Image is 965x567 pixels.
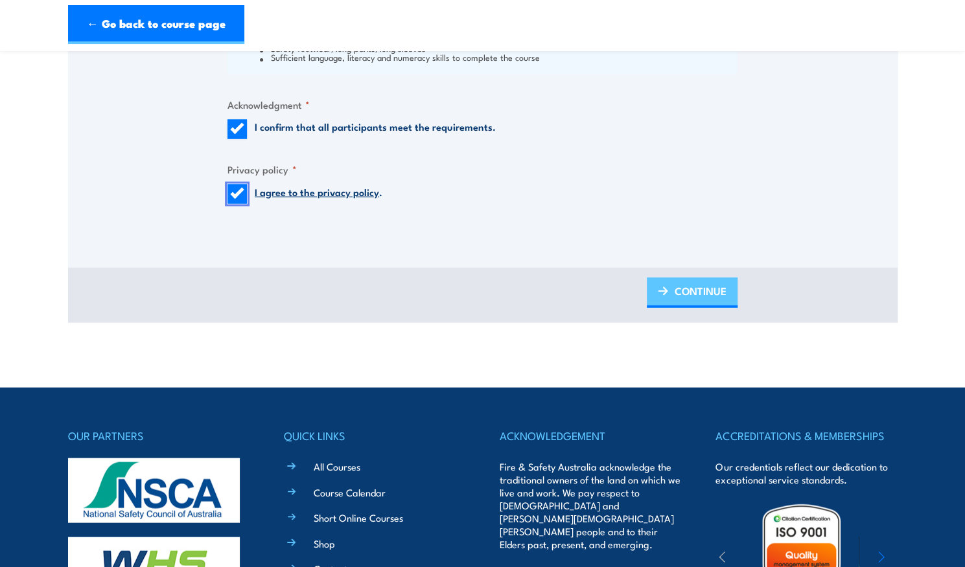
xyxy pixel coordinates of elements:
[314,510,403,524] a: Short Online Courses
[314,536,335,550] a: Shop
[68,5,244,44] a: ← Go back to course page
[68,458,240,522] img: nsca-logo-footer
[715,460,897,485] p: Our credentials reflect our dedication to exceptional service standards.
[500,426,681,444] h4: ACKNOWLEDGEMENT
[715,426,897,444] h4: ACCREDITATIONS & MEMBERSHIPS
[255,184,379,198] a: I agree to the privacy policy
[255,119,496,139] label: I confirm that all participants meet the requirements.
[260,52,734,61] li: Sufficient language, literacy and numeracy skills to complete the course
[314,485,386,498] a: Course Calendar
[675,273,727,307] span: CONTINUE
[227,96,310,111] legend: Acknowledgment
[255,184,382,203] label: .
[500,460,681,550] p: Fire & Safety Australia acknowledge the traditional owners of the land on which we live and work....
[314,459,360,472] a: All Courses
[227,161,297,176] legend: Privacy policy
[68,426,250,444] h4: OUR PARTNERS
[647,277,738,307] a: CONTINUE
[284,426,465,444] h4: QUICK LINKS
